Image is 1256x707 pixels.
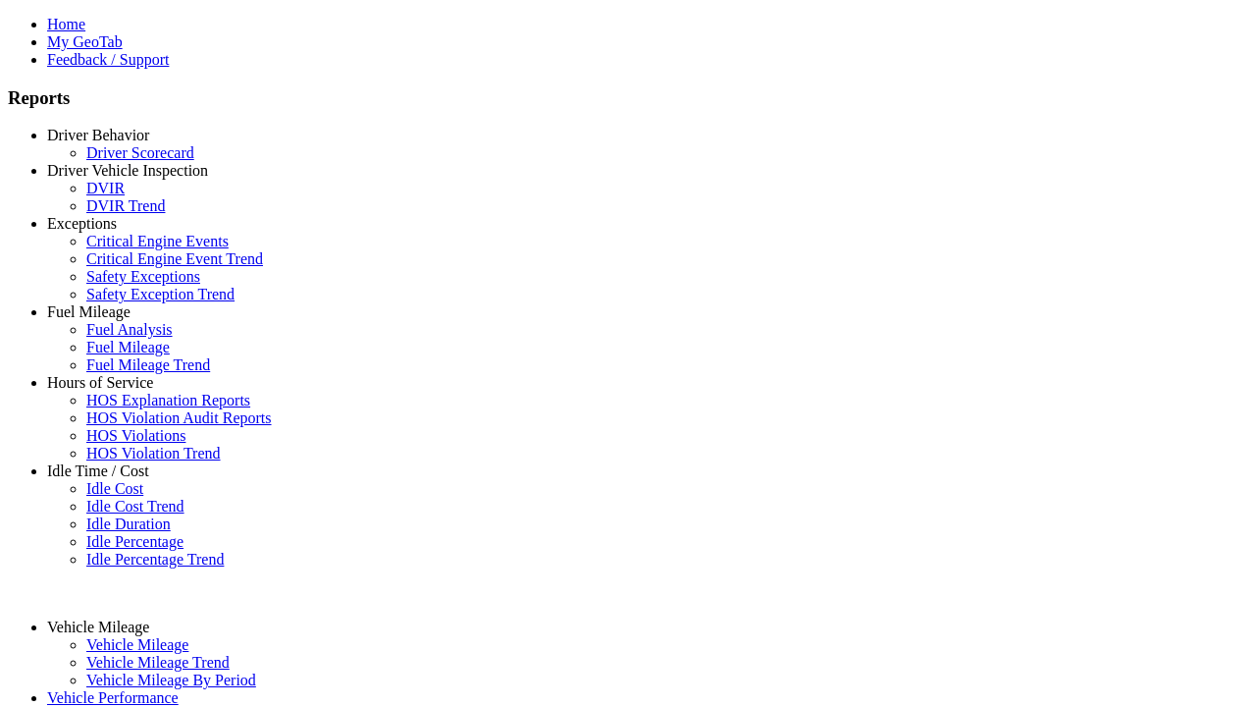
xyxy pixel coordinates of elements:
[86,636,188,653] a: Vehicle Mileage
[47,162,208,179] a: Driver Vehicle Inspection
[86,654,230,671] a: Vehicle Mileage Trend
[86,445,221,462] a: HOS Violation Trend
[86,672,256,688] a: Vehicle Mileage By Period
[47,33,123,50] a: My GeoTab
[86,356,210,373] a: Fuel Mileage Trend
[86,144,194,161] a: Driver Scorecard
[86,533,183,550] a: Idle Percentage
[86,180,125,196] a: DVIR
[86,321,173,338] a: Fuel Analysis
[86,197,165,214] a: DVIR Trend
[86,516,171,532] a: Idle Duration
[86,409,272,426] a: HOS Violation Audit Reports
[47,619,149,635] a: Vehicle Mileage
[47,215,117,232] a: Exceptions
[47,689,179,706] a: Vehicle Performance
[47,51,169,68] a: Feedback / Support
[47,374,153,391] a: Hours of Service
[47,303,131,320] a: Fuel Mileage
[86,286,235,302] a: Safety Exception Trend
[86,233,229,249] a: Critical Engine Events
[86,480,143,497] a: Idle Cost
[47,462,149,479] a: Idle Time / Cost
[86,250,263,267] a: Critical Engine Event Trend
[86,427,185,444] a: HOS Violations
[47,16,85,32] a: Home
[86,268,200,285] a: Safety Exceptions
[86,392,250,408] a: HOS Explanation Reports
[86,498,184,515] a: Idle Cost Trend
[86,339,170,355] a: Fuel Mileage
[8,87,1248,109] h3: Reports
[47,127,149,143] a: Driver Behavior
[86,551,224,568] a: Idle Percentage Trend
